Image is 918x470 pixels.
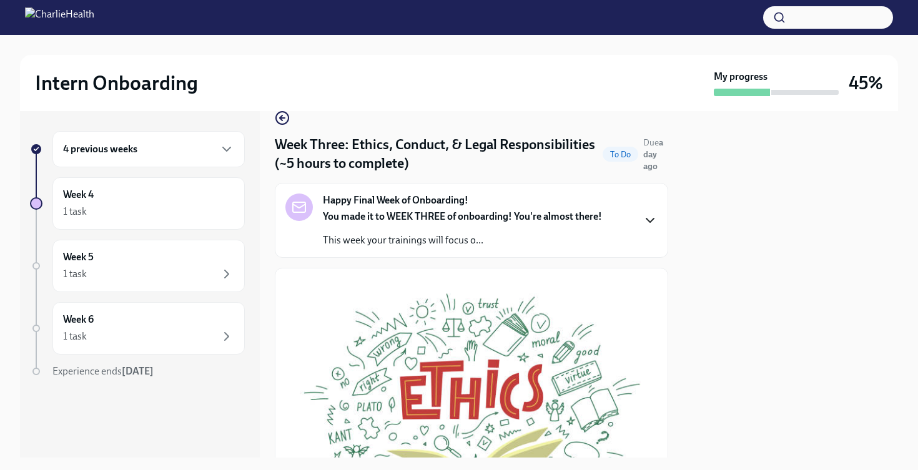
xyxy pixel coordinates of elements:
div: 1 task [63,205,87,218]
a: Week 61 task [30,302,245,355]
p: This week your trainings will focus o... [323,233,602,247]
div: 1 task [63,267,87,281]
span: Experience ends [52,365,154,377]
span: To Do [603,150,638,159]
h2: Intern Onboarding [35,71,198,95]
span: Due [643,137,663,172]
h6: Week 5 [63,250,94,264]
strong: a day ago [643,137,663,172]
div: 1 task [63,330,87,343]
h4: Week Three: Ethics, Conduct, & Legal Responsibilities (~5 hours to complete) [275,135,598,173]
div: 4 previous weeks [52,131,245,167]
a: Week 41 task [30,177,245,230]
h6: Week 6 [63,313,94,326]
h6: 4 previous weeks [63,142,137,156]
strong: [DATE] [122,365,154,377]
strong: Happy Final Week of Onboarding! [323,193,468,207]
img: CharlieHealth [25,7,94,27]
strong: You made it to WEEK THREE of onboarding! You're almost there! [323,210,602,222]
h3: 45% [849,72,883,94]
span: September 23rd, 2025 10:00 [643,137,668,172]
strong: My progress [714,70,767,84]
h6: Week 4 [63,188,94,202]
a: Week 51 task [30,240,245,292]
